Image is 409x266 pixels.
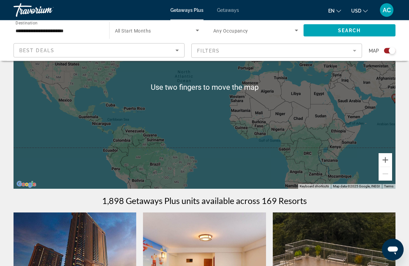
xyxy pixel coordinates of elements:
mat-select: Sort by [19,46,179,55]
span: Any Occupancy [213,28,248,34]
h1: 1,898 Getaways Plus units available across 169 Resorts [102,196,307,206]
span: All Start Months [115,28,151,34]
button: Search [304,24,396,37]
span: Map data ©2025 Google, INEGI [333,185,380,188]
a: Open this area in Google Maps (opens a new window) [15,180,38,189]
span: AC [383,7,391,14]
button: Change currency [351,6,368,16]
span: Search [338,28,361,33]
a: Terms (opens in new tab) [384,185,393,188]
span: Destination [16,21,38,25]
span: en [328,8,335,14]
img: Google [15,180,38,189]
span: USD [351,8,361,14]
button: User Menu [378,3,395,17]
span: Map [369,46,379,56]
button: Change language [328,6,341,16]
button: Zoom in [379,154,392,167]
button: Zoom out [379,167,392,181]
a: Travorium [14,1,81,19]
iframe: Button to launch messaging window [382,239,404,261]
button: Keyboard shortcuts [300,184,329,189]
a: Getaways Plus [170,7,203,13]
span: Best Deals [19,48,54,53]
button: Filter [191,43,362,58]
a: Getaways [217,7,239,13]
